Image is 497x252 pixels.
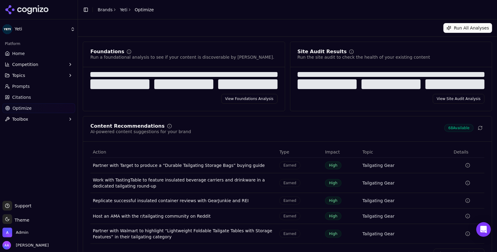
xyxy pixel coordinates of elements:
div: Platform [2,39,75,49]
a: Tailgating Gear [362,213,394,219]
span: Earned [279,212,300,220]
button: Toolbox [2,114,75,124]
span: Earned [279,197,300,205]
img: Alp Aysan [2,241,11,250]
span: Admin [16,230,28,235]
div: Type [279,149,320,155]
span: Yeti [15,26,68,32]
div: Run a foundational analysis to see if your content is discoverable by [PERSON_NAME]. [90,54,274,60]
a: Brands [98,7,113,12]
a: Yeti [120,7,128,13]
span: Earned [279,161,300,169]
button: Run All Analyses [443,23,492,33]
span: High [325,212,341,220]
span: Support [12,203,31,209]
span: Topics [12,72,25,78]
a: Citations [2,92,75,102]
a: Tailgating Gear [362,198,394,204]
span: Home [12,50,25,57]
button: Competition [2,60,75,69]
div: Topic [362,149,449,155]
a: Tailgating Gear [362,180,394,186]
div: Content Recommendations [90,124,165,129]
a: Prompts [2,81,75,91]
span: Earned [279,179,300,187]
span: Earned [279,230,300,238]
span: Prompts [12,83,30,89]
span: Competition [12,61,38,67]
span: Citations [12,94,31,100]
div: Host an AMA with the r/tailgating community on Reddit [93,213,275,219]
div: Partner with Target to produce a “Durable Tailgating Storage Bags” buying guide [93,162,275,168]
button: Open organization switcher [2,228,28,237]
div: Details [454,149,482,155]
span: Theme [12,218,29,223]
span: High [325,230,341,238]
span: [PERSON_NAME] [13,243,49,248]
img: Admin [2,228,12,237]
a: Tailgating Gear [362,231,394,237]
div: Foundations [90,49,124,54]
div: Partner with Walmart to highlight “Lightweight Foldable Tailgate Tables with Storage Features” in... [93,228,275,240]
a: View Site Audit Analysis [433,94,485,104]
div: Data table [90,147,485,244]
div: Site Audit Results [298,49,347,54]
div: AI-powered content suggestions for your brand [90,129,191,135]
span: Optimize [135,7,154,13]
a: Tailgating Gear [362,162,394,168]
span: 68 Available [444,124,474,132]
span: High [325,161,341,169]
div: Action [93,149,275,155]
span: High [325,179,341,187]
span: Toolbox [12,116,28,122]
div: Run the site audit to check the health of your existing content [298,54,430,60]
span: High [325,197,341,205]
img: Yeti [2,24,12,34]
div: Replicate successful insulated container reviews with GearJunkie and REI [93,198,275,204]
a: Optimize [2,103,75,113]
div: Open Intercom Messenger [476,222,491,237]
div: Impact [325,149,358,155]
div: Work with TastingTable to feature insulated beverage carriers and drinkware in a dedicated tailga... [93,177,275,189]
button: Topics [2,71,75,80]
a: View Foundations Analysis [221,94,278,104]
a: Home [2,49,75,58]
button: Open user button [2,241,49,250]
nav: breadcrumb [98,7,154,13]
span: Optimize [12,105,32,111]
